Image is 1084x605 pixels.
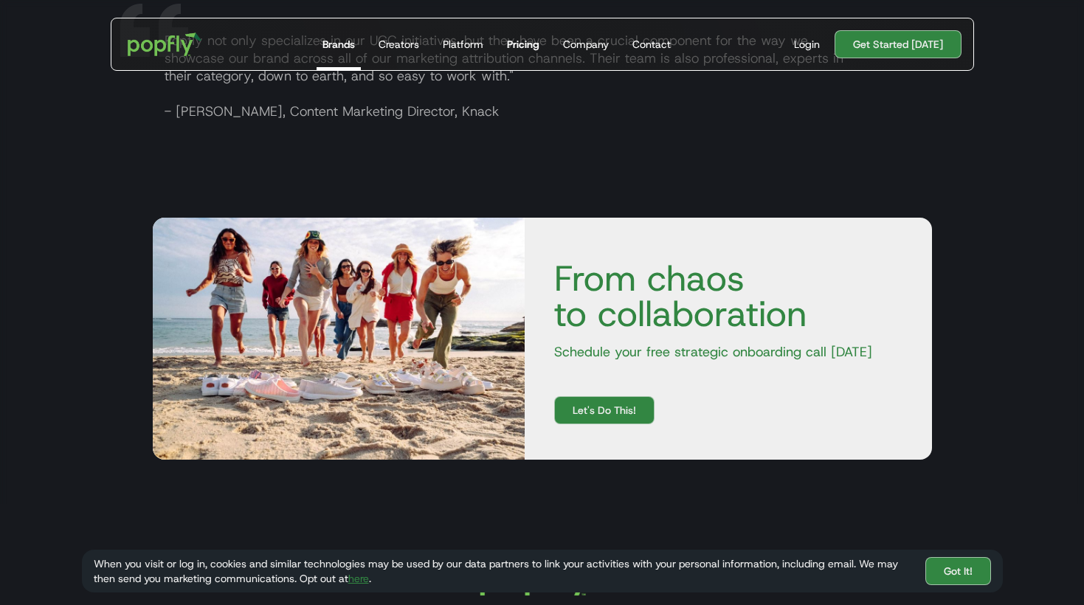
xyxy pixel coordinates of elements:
[835,30,962,58] a: Get Started [DATE]
[153,32,967,120] p: Popfly not only specializes in our UGC initiatives, but they have been a crucial component for th...
[117,22,213,66] a: home
[379,37,419,52] div: Creators
[373,18,425,70] a: Creators
[348,572,369,585] a: here
[554,396,655,424] a: Let's Do This!
[94,556,914,586] div: When you visit or log in, cookies and similar technologies may be used by our data partners to li...
[563,37,609,52] div: Company
[317,18,361,70] a: Brands
[626,18,677,70] a: Contact
[542,260,914,331] h4: From chaos to collaboration
[788,37,826,52] a: Login
[437,18,489,70] a: Platform
[925,557,991,585] a: Got It!
[632,37,671,52] div: Contact
[794,37,820,52] div: Login
[322,37,355,52] div: Brands
[443,37,483,52] div: Platform
[557,18,615,70] a: Company
[501,18,545,70] a: Pricing
[542,343,914,361] p: Schedule your free strategic onboarding call [DATE]
[507,37,539,52] div: Pricing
